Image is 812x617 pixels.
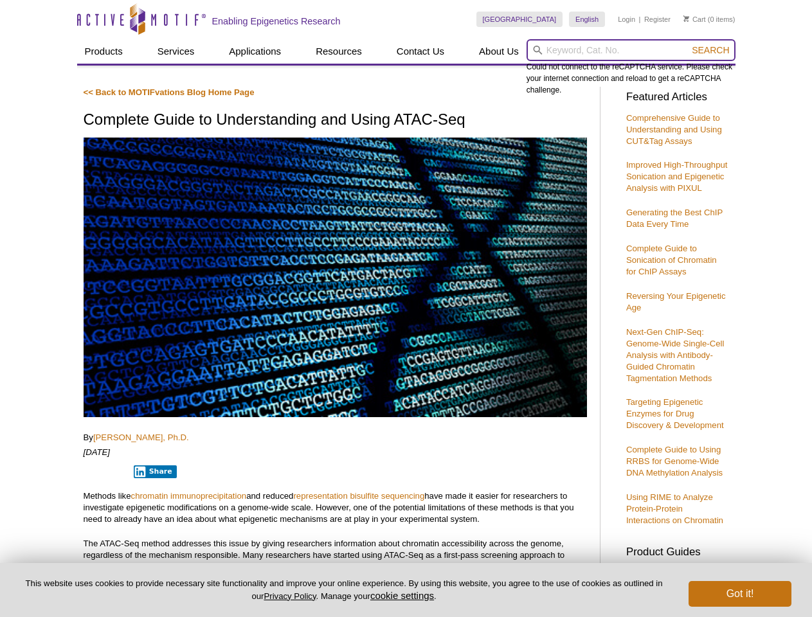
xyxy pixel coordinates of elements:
[84,432,587,443] p: By
[692,45,729,55] span: Search
[626,492,723,525] a: Using RIME to Analyze Protein-Protein Interactions on Chromatin
[626,539,729,558] h3: Product Guides
[683,12,735,27] li: (0 items)
[84,111,587,130] h1: Complete Guide to Understanding and Using ATAC-Seq
[471,39,527,64] a: About Us
[84,538,587,584] p: The ATAC-Seq method addresses this issue by giving researchers information about chromatin access...
[264,591,316,601] a: Privacy Policy
[527,39,735,61] input: Keyword, Cat. No.
[626,113,722,146] a: Comprehensive Guide to Understanding and Using CUT&Tag Assays
[93,433,189,442] a: [PERSON_NAME], Ph.D.
[626,160,728,193] a: Improved High-Throughput Sonication and Epigenetic Analysis with PIXUL
[626,445,723,478] a: Complete Guide to Using RRBS for Genome-Wide DNA Methylation Analysis
[618,15,635,24] a: Login
[626,397,724,430] a: Targeting Epigenetic Enzymes for Drug Discovery & Development
[626,244,717,276] a: Complete Guide to Sonication of Chromatin for ChIP Assays
[389,39,452,64] a: Contact Us
[84,490,587,525] p: Methods like and reduced have made it easier for researchers to investigate epigenetic modificati...
[84,465,125,478] iframe: X Post Button
[476,12,563,27] a: [GEOGRAPHIC_DATA]
[293,491,424,501] a: representation bisulfite sequencing
[644,15,671,24] a: Register
[221,39,289,64] a: Applications
[131,491,247,501] a: chromatin immunoprecipitation
[308,39,370,64] a: Resources
[134,465,177,478] button: Share
[84,138,587,417] img: ATAC-Seq
[626,92,729,103] h3: Featured Articles
[569,12,605,27] a: English
[150,39,203,64] a: Services
[689,581,791,607] button: Got it!
[84,447,111,457] em: [DATE]
[626,208,723,229] a: Generating the Best ChIP Data Every Time
[84,87,255,97] a: << Back to MOTIFvations Blog Home Page
[527,39,735,96] div: Could not connect to the reCAPTCHA service. Please check your internet connection and reload to g...
[21,578,667,602] p: This website uses cookies to provide necessary site functionality and improve your online experie...
[683,15,706,24] a: Cart
[77,39,131,64] a: Products
[370,590,434,601] button: cookie settings
[212,15,341,27] h2: Enabling Epigenetics Research
[626,327,724,383] a: Next-Gen ChIP-Seq: Genome-Wide Single-Cell Analysis with Antibody-Guided Chromatin Tagmentation M...
[626,291,726,312] a: Reversing Your Epigenetic Age
[688,44,733,56] button: Search
[683,15,689,22] img: Your Cart
[639,12,641,27] li: |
